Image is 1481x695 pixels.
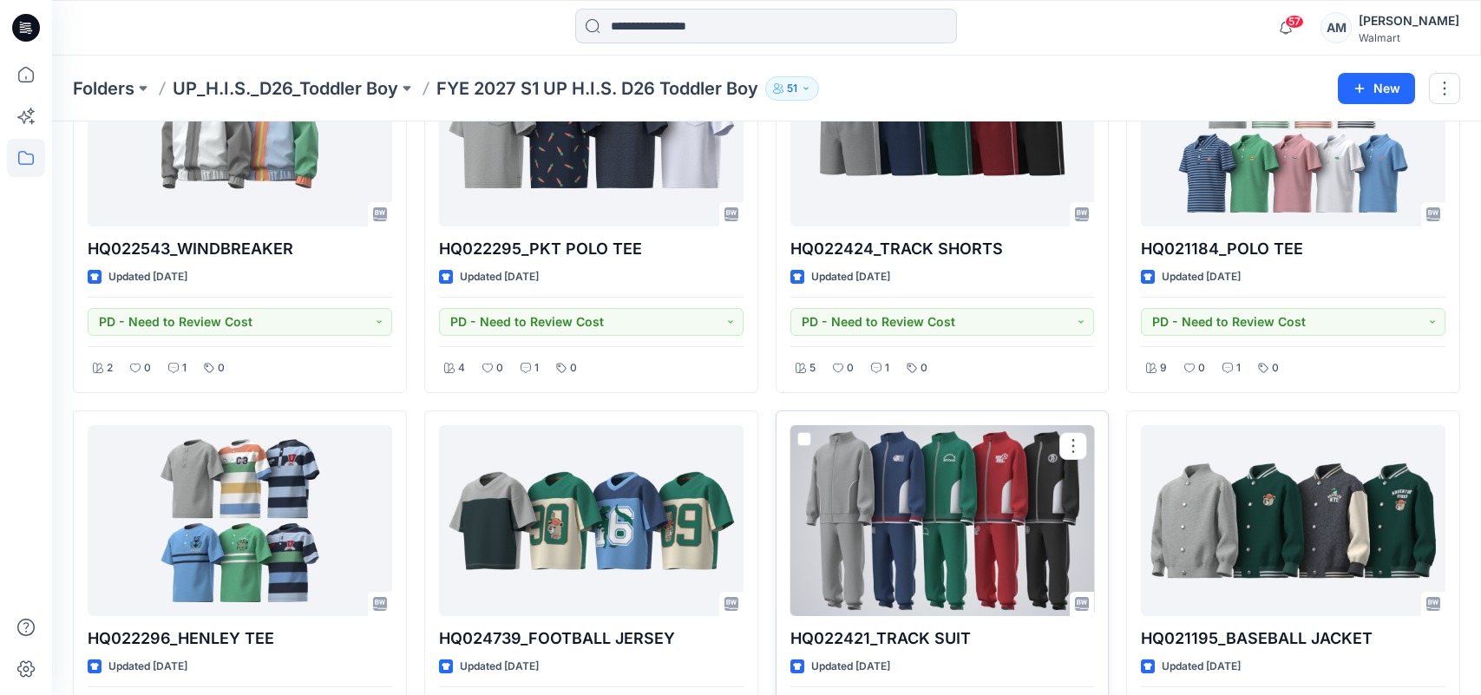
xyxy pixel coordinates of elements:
p: 5 [809,359,816,377]
p: 2 [107,359,113,377]
a: HQ022543_WINDBREAKER [88,36,392,226]
p: Updated [DATE] [108,658,187,676]
p: 4 [458,359,465,377]
button: New [1338,73,1415,104]
a: HQ022295_PKT POLO TEE [439,36,744,226]
p: Updated [DATE] [1162,658,1241,676]
a: HQ022296_HENLEY TEE [88,425,392,616]
p: Updated [DATE] [460,268,539,286]
p: HQ022295_PKT POLO TEE [439,237,744,261]
p: 0 [921,359,927,377]
a: HQ021184_POLO TEE [1141,36,1445,226]
p: 1 [1236,359,1241,377]
a: HQ022424_TRACK SHORTS [790,36,1095,226]
p: 0 [1272,359,1279,377]
p: 0 [1198,359,1205,377]
button: 51 [765,76,819,101]
p: HQ024739_FOOTBALL JERSEY [439,626,744,651]
p: 0 [847,359,854,377]
span: 57 [1285,15,1304,29]
p: 1 [182,359,187,377]
p: HQ022424_TRACK SHORTS [790,237,1095,261]
p: Updated [DATE] [811,268,890,286]
p: 1 [885,359,889,377]
p: 0 [144,359,151,377]
a: UP_H.I.S._D26_Toddler Boy [173,76,398,101]
p: HQ022296_HENLEY TEE [88,626,392,651]
p: Updated [DATE] [460,658,539,676]
p: HQ021184_POLO TEE [1141,237,1445,261]
p: Updated [DATE] [1162,268,1241,286]
p: Updated [DATE] [108,268,187,286]
p: HQ021195_BASEBALL JACKET [1141,626,1445,651]
p: Updated [DATE] [811,658,890,676]
p: 1 [534,359,539,377]
p: HQ022543_WINDBREAKER [88,237,392,261]
a: Folders [73,76,134,101]
a: HQ021195_BASEBALL JACKET [1141,425,1445,616]
div: [PERSON_NAME] [1359,10,1459,31]
p: 51 [787,79,797,98]
div: Walmart [1359,31,1459,44]
p: 9 [1160,359,1167,377]
p: FYE 2027 S1 UP H.I.S. D26 Toddler Boy [436,76,758,101]
p: 0 [218,359,225,377]
p: 0 [496,359,503,377]
p: 0 [570,359,577,377]
a: HQ022421_TRACK SUIT [790,425,1095,616]
div: AM [1320,12,1352,43]
a: HQ024739_FOOTBALL JERSEY [439,425,744,616]
p: HQ022421_TRACK SUIT [790,626,1095,651]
